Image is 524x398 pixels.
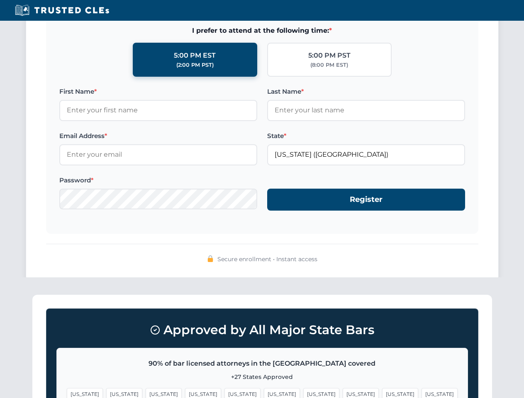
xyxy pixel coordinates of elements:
[267,87,465,97] label: Last Name
[59,87,257,97] label: First Name
[59,100,257,121] input: Enter your first name
[308,50,351,61] div: 5:00 PM PST
[267,131,465,141] label: State
[12,4,112,17] img: Trusted CLEs
[267,100,465,121] input: Enter your last name
[310,61,348,69] div: (8:00 PM EST)
[267,144,465,165] input: Kentucky (KY)
[59,25,465,36] span: I prefer to attend at the following time:
[267,189,465,211] button: Register
[207,255,214,262] img: 🔒
[176,61,214,69] div: (2:00 PM PST)
[67,372,458,381] p: +27 States Approved
[59,131,257,141] label: Email Address
[174,50,216,61] div: 5:00 PM EST
[217,255,317,264] span: Secure enrollment • Instant access
[59,175,257,185] label: Password
[59,144,257,165] input: Enter your email
[56,319,468,341] h3: Approved by All Major State Bars
[67,358,458,369] p: 90% of bar licensed attorneys in the [GEOGRAPHIC_DATA] covered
